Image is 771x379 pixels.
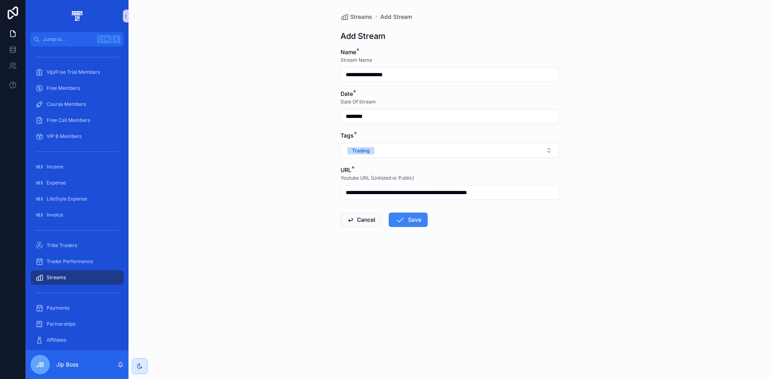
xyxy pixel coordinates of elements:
a: Partnerships [31,317,124,331]
span: LifeStyle Expense [47,196,87,202]
a: Streams [31,270,124,285]
span: Expense [47,180,66,186]
span: Course Members [47,101,86,107]
a: Add Stream [380,13,412,21]
a: Payments [31,301,124,315]
button: Cancel [341,213,382,227]
a: Trader Performance [31,254,124,269]
a: Expense [31,176,124,190]
a: Income [31,160,124,174]
h1: Add Stream [341,30,385,42]
span: Ctrl [97,35,112,43]
a: Tribe Traders [31,238,124,253]
span: Jump to... [43,36,94,43]
span: Payments [47,305,69,311]
span: URL [341,166,351,173]
span: K [113,36,120,43]
span: Free Call Members [47,117,90,124]
span: Name [341,49,356,55]
span: Tribe Traders [47,242,77,249]
button: Jump to...CtrlK [31,32,124,47]
span: Date [341,90,353,97]
a: Free Call Members [31,113,124,128]
div: scrollable content [26,47,128,350]
span: Free Members [47,85,80,91]
span: Streams [47,274,66,281]
a: Course Members [31,97,124,111]
img: App logo [70,10,84,22]
span: Invoice [47,212,63,218]
div: Trading [352,147,369,154]
a: Free Members [31,81,124,95]
button: Save [389,213,428,227]
a: VIP B Members [31,129,124,144]
span: JB [36,360,44,369]
span: Date Of Stream [341,99,376,105]
span: Streams [350,13,372,21]
a: Invoice [31,208,124,222]
p: Jip Boss [56,361,78,369]
span: Tags [341,132,354,139]
a: Streams [341,13,372,21]
span: Partnerships [47,321,75,327]
span: Affiliates [47,337,66,343]
span: Income [47,164,63,170]
a: Vip/Free Trial Members [31,65,124,79]
span: VIP B Members [47,133,82,140]
span: Youtube URL (Unlisted or Public) [341,175,414,181]
button: Select Button [341,143,559,158]
span: Vip/Free Trial Members [47,69,100,75]
span: Stream Name [341,57,372,63]
span: Trader Performance [47,258,93,265]
a: Affiliates [31,333,124,347]
a: LifeStyle Expense [31,192,124,206]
